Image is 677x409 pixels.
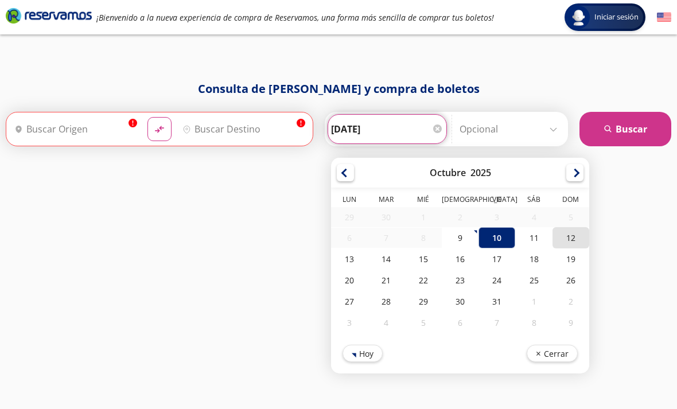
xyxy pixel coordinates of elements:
input: Buscar Origen [10,115,138,143]
div: 30-Oct-25 [442,291,478,312]
th: Jueves [442,194,478,207]
a: Brand Logo [6,7,92,28]
div: 01-Oct-25 [405,207,442,227]
h1: Consulta de [PERSON_NAME] y compra de boletos [6,80,671,98]
i: Brand Logo [6,7,92,24]
div: 17-Oct-25 [478,248,515,270]
th: Viernes [478,194,515,207]
em: ¡Bienvenido a la nueva experiencia de compra de Reservamos, una forma más sencilla de comprar tus... [96,12,494,23]
th: Domingo [553,194,589,207]
div: 24-Oct-25 [478,270,515,291]
span: Iniciar sesión [590,11,643,23]
div: 02-Oct-25 [442,207,478,227]
div: 26-Oct-25 [553,270,589,291]
th: Lunes [331,194,368,207]
div: 04-Nov-25 [368,312,404,333]
div: 20-Oct-25 [331,270,368,291]
div: 27-Oct-25 [331,291,368,312]
div: 29-Oct-25 [405,291,442,312]
div: 25-Oct-25 [515,270,552,291]
div: 06-Oct-25 [331,228,368,248]
div: 30-Sep-25 [368,207,404,227]
div: 14-Oct-25 [368,248,404,270]
div: 07-Oct-25 [368,228,404,248]
div: 03-Nov-25 [331,312,368,333]
div: 28-Oct-25 [368,291,404,312]
div: 21-Oct-25 [368,270,404,291]
input: Opcional [460,115,562,143]
div: 31-Oct-25 [478,291,515,312]
div: 23-Oct-25 [442,270,478,291]
th: Sábado [515,194,552,207]
input: Elegir Fecha [331,115,443,143]
div: 12-Oct-25 [553,227,589,248]
div: 08-Nov-25 [515,312,552,333]
div: 02-Nov-25 [553,291,589,312]
div: 2025 [470,166,491,179]
button: Hoy [343,345,383,362]
div: 22-Oct-25 [405,270,442,291]
div: 03-Oct-25 [478,207,515,227]
input: Buscar Destino [178,115,306,143]
button: Cerrar [527,345,578,362]
div: 16-Oct-25 [442,248,478,270]
div: 11-Oct-25 [515,227,552,248]
div: 07-Nov-25 [478,312,515,333]
th: Martes [368,194,404,207]
button: English [657,10,671,25]
div: 09-Nov-25 [553,312,589,333]
div: 29-Sep-25 [331,207,368,227]
div: 04-Oct-25 [515,207,552,227]
button: Buscar [579,112,671,146]
th: Miércoles [405,194,442,207]
div: 06-Nov-25 [442,312,478,333]
div: 01-Nov-25 [515,291,552,312]
div: 13-Oct-25 [331,248,368,270]
div: 05-Nov-25 [405,312,442,333]
div: 15-Oct-25 [405,248,442,270]
div: 18-Oct-25 [515,248,552,270]
div: 10-Oct-25 [478,227,515,248]
div: 05-Oct-25 [553,207,589,227]
div: 09-Oct-25 [442,227,478,248]
div: Octubre [430,166,466,179]
div: 08-Oct-25 [405,228,442,248]
div: 19-Oct-25 [553,248,589,270]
